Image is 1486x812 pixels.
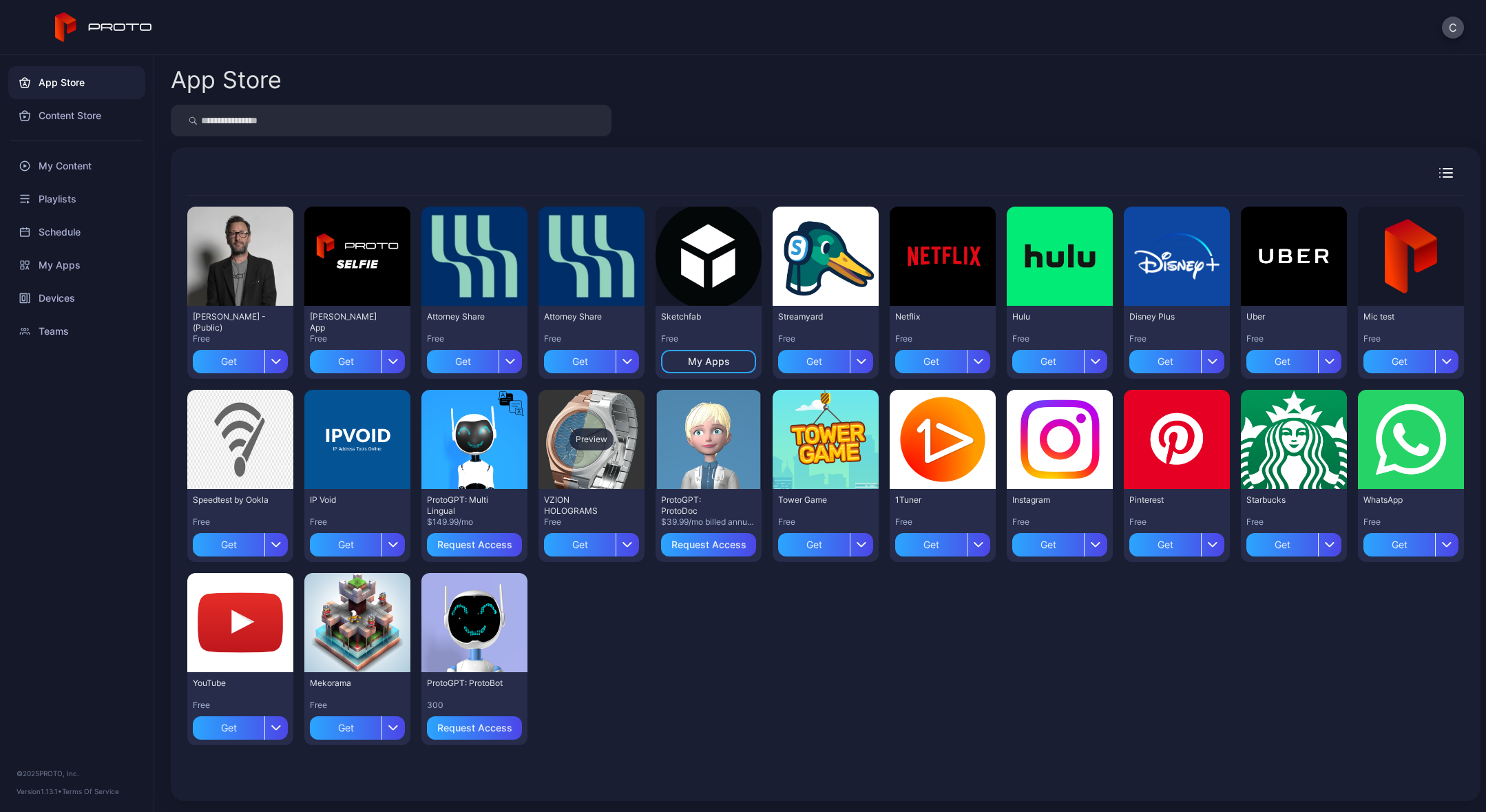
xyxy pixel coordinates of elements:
button: Get [1246,344,1341,373]
a: Terms Of Service [62,787,119,795]
div: VZION HOLOGRAMS [544,495,620,517]
div: Get [1246,533,1318,556]
div: Free [310,333,405,344]
a: Teams [8,315,145,348]
button: Get [1363,528,1458,556]
div: Free [310,700,405,711]
div: Get [778,350,850,373]
div: Free [1246,517,1341,528]
button: Get [1012,528,1107,556]
button: Get [1129,344,1224,373]
div: Instagram [1012,495,1088,506]
div: Get [1012,350,1084,373]
div: Free [544,517,639,528]
div: Get [778,533,850,556]
div: Get [310,716,381,740]
div: Request Access [671,539,746,550]
div: ProtoGPT: Multi Lingual [427,495,503,517]
div: Get [1129,350,1201,373]
div: Mic test [1363,311,1439,322]
div: Preview [569,428,614,450]
div: Get [895,533,967,556]
div: Get [895,350,967,373]
div: Get [193,533,264,556]
div: Get [310,533,381,556]
div: Free [1363,517,1458,528]
div: Get [1012,533,1084,556]
button: Get [193,344,288,373]
div: Free [427,333,522,344]
div: Attorney Share [427,311,503,322]
div: Get [544,533,616,556]
div: Get [193,716,264,740]
a: App Store [8,66,145,99]
button: C [1442,17,1464,39]
div: $39.99/mo billed annually [661,517,756,528]
button: My Apps [661,350,756,373]
div: 1Tuner [895,495,971,506]
button: Get [310,528,405,556]
button: Get [544,344,639,373]
span: Version 1.13.1 • [17,787,62,795]
div: Free [778,333,873,344]
div: Content Store [8,99,145,132]
div: YouTube [193,678,269,689]
div: Speedtest by Ookla [193,495,269,506]
div: Request Access [437,722,512,733]
div: Pinterest [1129,495,1205,506]
div: Request Access [437,539,512,550]
div: 300 [427,700,522,711]
div: Streamyard [778,311,854,322]
button: Get [1129,528,1224,556]
div: Free [1012,517,1107,528]
div: Free [778,517,873,528]
button: Get [895,344,990,373]
div: ProtoGPT: ProtoDoc [661,495,737,517]
button: Request Access [661,533,756,556]
div: Free [895,517,990,528]
div: Free [1246,333,1341,344]
button: Get [1363,344,1458,373]
div: Free [1363,333,1458,344]
button: Request Access [427,716,522,740]
div: Get [544,350,616,373]
div: Get [1246,350,1318,373]
div: Uber [1246,311,1322,322]
div: Starbucks [1246,495,1322,506]
div: Netflix [895,311,971,322]
button: Request Access [427,533,522,556]
div: Free [193,333,288,344]
button: Get [193,528,288,556]
div: ProtoGPT: ProtoBot [427,678,503,689]
div: Free [193,700,288,711]
div: © 2025 PROTO, Inc. [17,768,137,779]
button: Get [1246,528,1341,556]
div: Get [1363,533,1435,556]
button: Get [310,711,405,740]
div: Free [1129,517,1224,528]
a: My Content [8,149,145,183]
div: Free [1129,333,1224,344]
div: Free [895,333,990,344]
div: Tower Game [778,495,854,506]
button: Get [895,528,990,556]
div: Sketchfab [661,311,737,322]
a: Playlists [8,183,145,216]
div: Free [193,517,288,528]
div: $149.99/mo [427,517,522,528]
button: Get [1012,344,1107,373]
div: Mekorama [310,678,386,689]
a: My Apps [8,249,145,282]
button: Get [310,344,405,373]
button: Get [193,711,288,740]
a: Devices [8,282,145,315]
div: David N Persona - (Public) [193,311,269,333]
div: Get [1129,533,1201,556]
button: Get [544,528,639,556]
div: Get [1363,350,1435,373]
